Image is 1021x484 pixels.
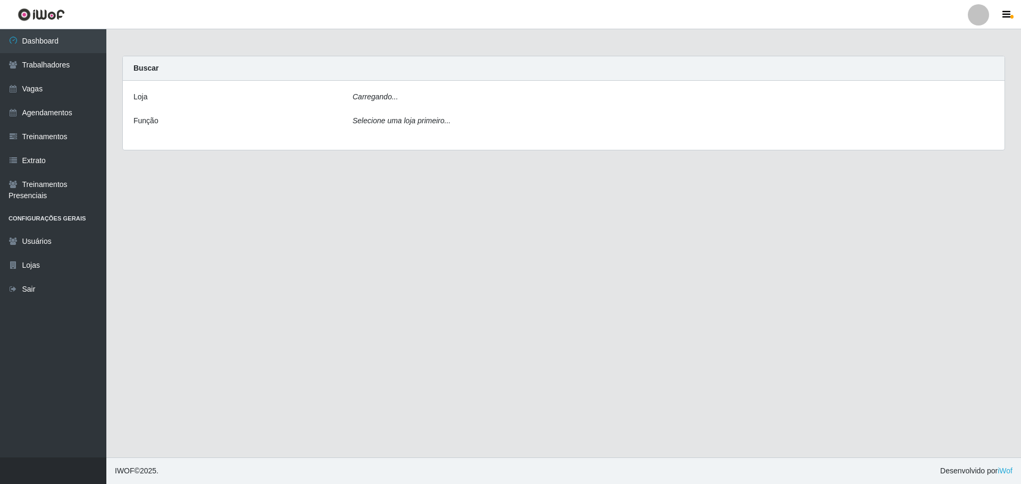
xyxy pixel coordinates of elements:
[998,466,1012,475] a: iWof
[133,115,158,126] label: Função
[133,91,147,103] label: Loja
[133,64,158,72] strong: Buscar
[115,466,135,475] span: IWOF
[940,465,1012,477] span: Desenvolvido por
[115,465,158,477] span: © 2025 .
[353,116,450,125] i: Selecione uma loja primeiro...
[353,92,398,101] i: Carregando...
[18,8,65,21] img: CoreUI Logo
